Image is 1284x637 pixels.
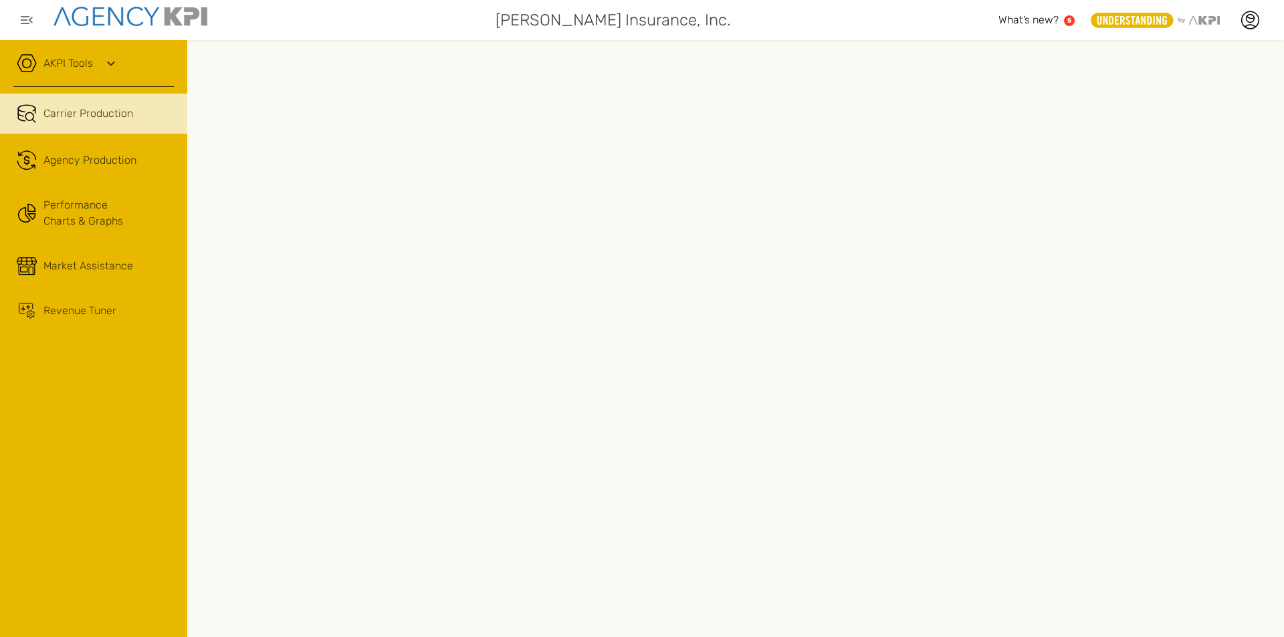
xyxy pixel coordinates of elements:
[43,258,133,274] span: Market Assistance
[1067,17,1071,24] text: 5
[43,106,133,122] span: Carrier Production
[43,55,93,72] a: AKPI Tools
[43,303,116,319] span: Revenue Tuner
[1064,15,1075,26] a: 5
[496,8,731,32] span: [PERSON_NAME] Insurance, Inc.
[43,152,136,168] span: Agency Production
[53,7,207,26] img: agencykpi-logo-550x69-2d9e3fa8.png
[998,13,1059,26] span: What’s new?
